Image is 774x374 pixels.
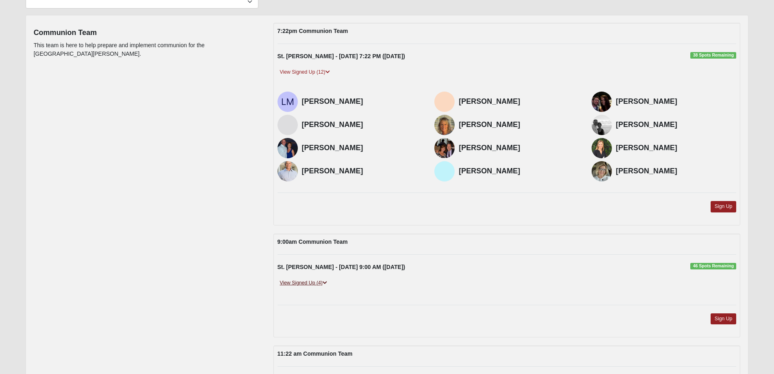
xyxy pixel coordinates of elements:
h4: [PERSON_NAME] [616,144,737,153]
a: Sign Up [711,201,737,212]
strong: 11:22 am Communion Team [278,350,353,357]
h4: [PERSON_NAME] [616,120,737,129]
img: Kimberlea Johnson [592,92,612,112]
img: Patti Bethea [592,115,612,135]
h4: [PERSON_NAME] [459,120,579,129]
h4: [PERSON_NAME] [616,97,737,106]
span: 38 Spots Remaining [690,52,736,59]
span: 46 Spots Remaining [690,263,736,269]
h4: [PERSON_NAME] [302,97,423,106]
a: View Signed Up (12) [278,68,332,77]
h4: [PERSON_NAME] [302,120,423,129]
img: Jim Bethea [278,138,298,158]
strong: 7:22pm Communion Team [278,28,348,34]
img: Melanie Rodgers [592,138,612,158]
h4: [PERSON_NAME] [616,167,737,176]
strong: St. [PERSON_NAME] - [DATE] 7:22 PM ([DATE]) [278,53,405,59]
img: Sherry Goble [592,161,612,182]
h4: [PERSON_NAME] [459,167,579,176]
strong: 9:00am Communion Team [278,238,348,245]
a: View Signed Up (4) [278,279,330,287]
img: Nancy Peterson [278,115,298,135]
a: Sign Up [711,313,737,324]
h4: [PERSON_NAME] [302,167,423,176]
img: Ginny Parks [434,161,455,182]
h4: [PERSON_NAME] [302,144,423,153]
img: Tom Miller [434,138,455,158]
img: Frank Rodgers [278,161,298,182]
h4: Communion Team [34,28,261,37]
img: Lori Neal [434,115,455,135]
strong: St. [PERSON_NAME] - [DATE] 9:00 AM ([DATE]) [278,264,405,270]
img: Lynn Kinnaman [434,92,455,112]
h4: [PERSON_NAME] [459,144,579,153]
h4: [PERSON_NAME] [459,97,579,106]
p: This team is here to help prepare and implement communion for the [GEOGRAPHIC_DATA][PERSON_NAME]. [34,41,261,58]
img: Laura Manning [278,92,298,112]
